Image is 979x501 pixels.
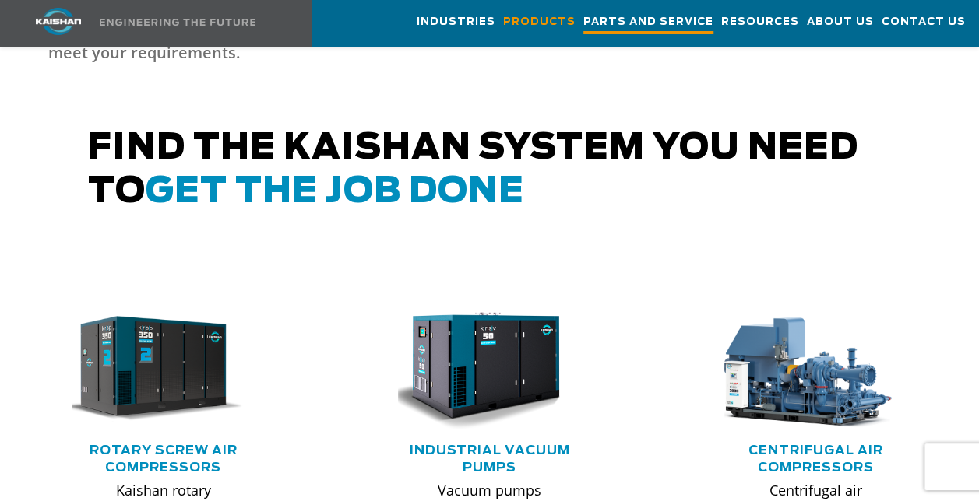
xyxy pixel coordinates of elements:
[398,307,581,430] div: krsv50
[583,13,713,34] span: Parts and Service
[88,131,858,209] span: Find the kaishan system you need to
[409,444,569,474] a: Industrial Vacuum Pumps
[503,13,576,31] span: Products
[583,1,713,46] a: Parts and Service
[417,1,495,43] a: Industries
[807,1,874,43] a: About Us
[100,19,255,26] img: Engineering the future
[724,307,907,430] div: thumb-centrifugal-compressor
[713,307,896,430] img: thumb-centrifugal-compressor
[417,13,495,31] span: Industries
[748,444,883,474] a: Centrifugal Air Compressors
[721,13,799,31] span: Resources
[503,1,576,43] a: Products
[721,1,799,43] a: Resources
[882,1,966,43] a: Contact Us
[72,307,255,430] div: krsp350
[60,307,243,430] img: krsp350
[807,13,874,31] span: About Us
[386,307,569,430] img: krsv50
[146,174,524,209] span: get the job done
[89,444,237,474] a: Rotary Screw Air Compressors
[882,13,966,31] span: Contact Us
